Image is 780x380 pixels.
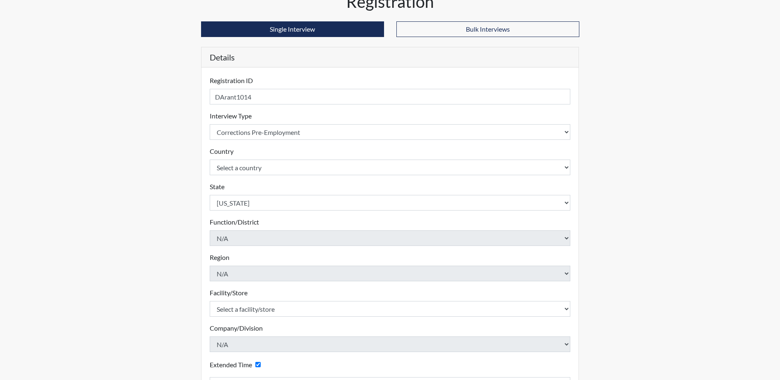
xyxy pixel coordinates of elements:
label: Company/Division [210,323,263,333]
label: Facility/Store [210,288,248,298]
label: Extended Time [210,360,252,370]
label: Region [210,253,229,262]
label: State [210,182,225,192]
div: Checking this box will provide the interviewee with an accomodation of extra time to answer each ... [210,359,264,371]
input: Insert a Registration ID, which needs to be a unique alphanumeric value for each interviewee [210,89,571,104]
label: Country [210,146,234,156]
label: Registration ID [210,76,253,86]
label: Interview Type [210,111,252,121]
h5: Details [201,47,579,67]
button: Bulk Interviews [396,21,579,37]
label: Function/District [210,217,259,227]
button: Single Interview [201,21,384,37]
